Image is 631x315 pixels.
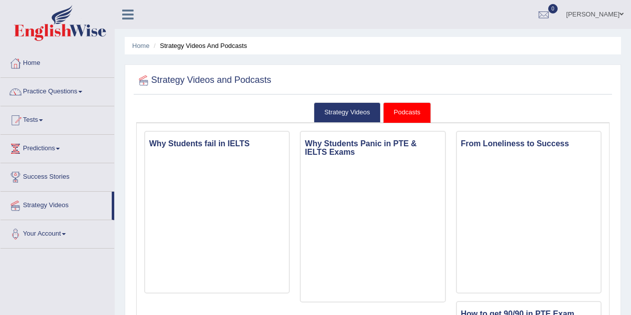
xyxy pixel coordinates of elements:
[0,106,114,131] a: Tests
[136,73,271,88] h2: Strategy Videos and Podcasts
[0,163,114,188] a: Success Stories
[383,102,430,123] a: Podcasts
[314,102,381,123] a: Strategy Videos
[301,137,444,159] h3: Why Students Panic in PTE & IELTS Exams
[145,137,289,151] h3: Why Students fail in IELTS
[151,41,247,50] li: Strategy Videos and Podcasts
[0,220,114,245] a: Your Account
[132,42,150,49] a: Home
[0,49,114,74] a: Home
[0,192,112,217] a: Strategy Videos
[0,78,114,103] a: Practice Questions
[548,4,558,13] span: 0
[457,137,601,151] h3: From Loneliness to Success
[0,135,114,160] a: Predictions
